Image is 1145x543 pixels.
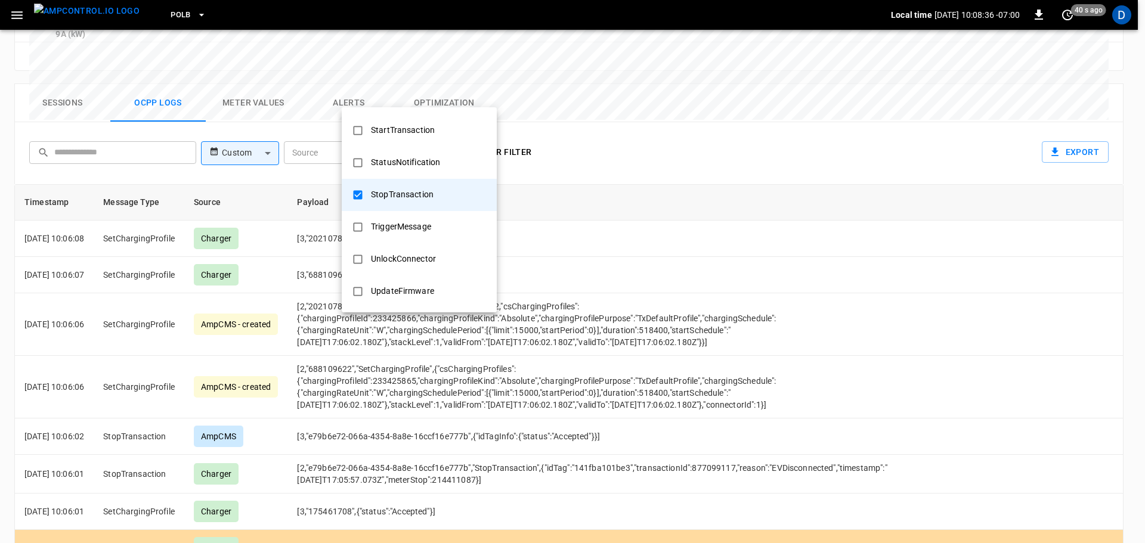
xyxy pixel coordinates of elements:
div: TriggerMessage [364,216,438,238]
div: StopTransaction [364,184,441,206]
div: UnlockConnector [364,248,443,270]
div: StartTransaction [364,119,442,141]
div: StatusNotification [364,151,447,173]
div: UpdateFirmware [364,280,441,302]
